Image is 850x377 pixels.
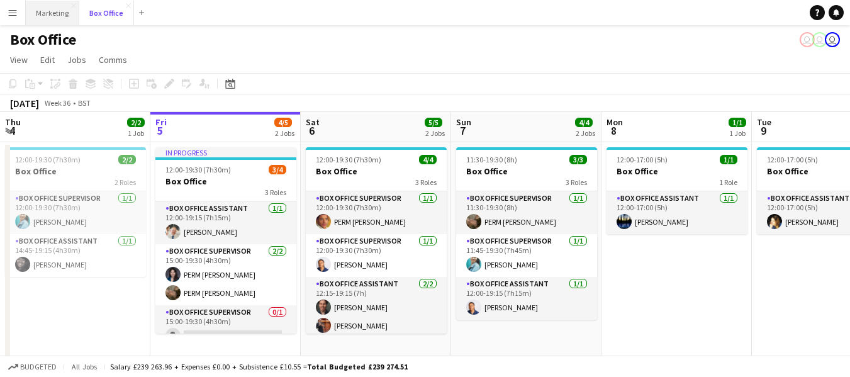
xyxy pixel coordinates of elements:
span: 4 [3,123,21,138]
h3: Box Office [607,166,747,177]
span: 11:30-19:30 (8h) [466,155,517,164]
h3: Box Office [155,176,296,187]
span: 4/4 [575,118,593,127]
div: 2 Jobs [275,128,294,138]
app-job-card: 12:00-17:00 (5h)1/1Box Office1 RoleBox Office Assistant1/112:00-17:00 (5h)[PERSON_NAME] [607,147,747,234]
span: 12:00-17:00 (5h) [617,155,668,164]
div: Salary £239 263.96 + Expenses £0.00 + Subsistence £10.55 = [110,362,408,371]
span: 1/1 [729,118,746,127]
span: 1/1 [720,155,737,164]
span: 12:00-17:00 (5h) [767,155,818,164]
app-job-card: 11:30-19:30 (8h)3/3Box Office3 RolesBox Office Supervisor1/111:30-19:30 (8h)PERM [PERSON_NAME]Box... [456,147,597,320]
span: Tue [757,116,771,128]
span: View [10,54,28,65]
h3: Box Office [306,166,447,177]
span: 9 [755,123,771,138]
span: 3/3 [569,155,587,164]
span: 12:00-19:30 (7h30m) [165,165,231,174]
app-card-role: Box Office Supervisor1/112:00-19:30 (7h30m)PERM [PERSON_NAME] [306,191,447,234]
h1: Box Office [10,30,76,49]
span: Comms [99,54,127,65]
a: Comms [94,52,132,68]
span: 4/5 [274,118,292,127]
span: 2 Roles [115,177,136,187]
span: Week 36 [42,98,73,108]
app-card-role: Box Office Supervisor1/111:45-19:30 (7h45m)[PERSON_NAME] [456,234,597,277]
span: 3/4 [269,165,286,174]
app-card-role: Box Office Assistant1/114:45-19:15 (4h30m)[PERSON_NAME] [5,234,146,277]
app-card-role: Box Office Supervisor2/215:00-19:30 (4h30m)PERM [PERSON_NAME]PERM [PERSON_NAME] [155,244,296,305]
app-card-role: Box Office Assistant2/212:15-19:15 (7h)[PERSON_NAME][PERSON_NAME] [306,277,447,338]
button: Budgeted [6,360,59,374]
span: 1 Role [719,177,737,187]
app-job-card: 12:00-19:30 (7h30m)4/4Box Office3 RolesBox Office Supervisor1/112:00-19:30 (7h30m)PERM [PERSON_NA... [306,147,447,334]
span: 12:00-19:30 (7h30m) [316,155,381,164]
span: 3 Roles [415,177,437,187]
span: 8 [605,123,623,138]
app-job-card: In progress12:00-19:30 (7h30m)3/4Box Office3 RolesBox Office Assistant1/112:00-19:15 (7h15m)[PERS... [155,147,296,334]
span: Total Budgeted £239 274.51 [307,362,408,371]
span: All jobs [69,362,99,371]
span: 7 [454,123,471,138]
h3: Box Office [456,166,597,177]
button: Marketing [26,1,79,25]
span: Thu [5,116,21,128]
app-job-card: 12:00-19:30 (7h30m)2/2Box Office2 RolesBox Office Supervisor1/112:00-19:30 (7h30m)[PERSON_NAME]Bo... [5,147,146,277]
span: Fri [155,116,167,128]
span: Sun [456,116,471,128]
span: Jobs [67,54,86,65]
app-user-avatar: Liveforce Marketing [825,32,840,47]
app-user-avatar: Millie Haldane [800,32,815,47]
span: 5/5 [425,118,442,127]
span: 12:00-19:30 (7h30m) [15,155,81,164]
span: Mon [607,116,623,128]
span: 2/2 [127,118,145,127]
div: In progress [155,147,296,157]
span: Budgeted [20,363,57,371]
div: 2 Jobs [576,128,595,138]
div: 2 Jobs [425,128,445,138]
app-card-role: Box Office Assistant1/112:00-17:00 (5h)[PERSON_NAME] [607,191,747,234]
app-card-role: Box Office Supervisor1/111:30-19:30 (8h)PERM [PERSON_NAME] [456,191,597,234]
app-card-role: Box Office Supervisor0/115:00-19:30 (4h30m) [155,305,296,348]
div: [DATE] [10,97,39,110]
div: 1 Job [128,128,144,138]
span: 3 Roles [566,177,587,187]
span: 3 Roles [265,188,286,197]
a: Jobs [62,52,91,68]
span: Edit [40,54,55,65]
span: 2/2 [118,155,136,164]
a: Edit [35,52,60,68]
h3: Box Office [5,166,146,177]
app-user-avatar: Millie Haldane [812,32,827,47]
span: Sat [306,116,320,128]
span: 6 [304,123,320,138]
a: View [5,52,33,68]
app-card-role: Box Office Assistant1/112:00-19:15 (7h15m)[PERSON_NAME] [456,277,597,320]
button: Box Office [79,1,134,25]
span: 5 [154,123,167,138]
app-card-role: Box Office Supervisor1/112:00-19:30 (7h30m)[PERSON_NAME] [306,234,447,277]
app-card-role: Box Office Supervisor1/112:00-19:30 (7h30m)[PERSON_NAME] [5,191,146,234]
span: 4/4 [419,155,437,164]
div: 1 Job [729,128,746,138]
div: BST [78,98,91,108]
app-card-role: Box Office Assistant1/112:00-19:15 (7h15m)[PERSON_NAME] [155,201,296,244]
